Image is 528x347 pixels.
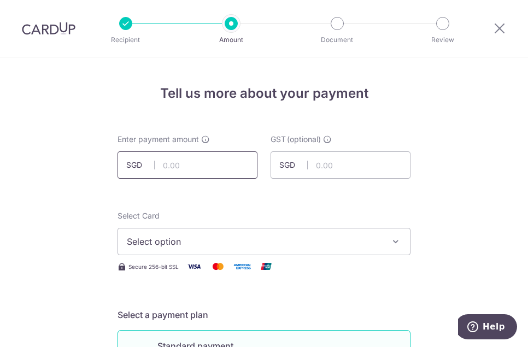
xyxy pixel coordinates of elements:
span: Secure 256-bit SSL [128,262,179,271]
span: translation missing: en.payables.payment_networks.credit_card.summary.labels.select_card [118,211,160,220]
input: 0.00 [118,151,257,179]
input: 0.00 [271,151,410,179]
img: Mastercard [207,260,229,273]
img: CardUp [22,22,75,35]
iframe: Opens a widget where you can find more information [458,314,517,342]
span: Enter payment amount [118,134,199,145]
span: Select option [127,235,382,248]
span: SGD [279,160,308,170]
span: SGD [126,160,155,170]
img: Union Pay [255,260,277,273]
span: (optional) [287,134,321,145]
p: Document [307,34,368,45]
p: Recipient [95,34,156,45]
p: Review [412,34,473,45]
p: Amount [201,34,262,45]
h5: Select a payment plan [118,308,410,321]
h4: Tell us more about your payment [118,84,410,103]
img: Visa [183,260,205,273]
img: American Express [231,260,253,273]
span: GST [271,134,286,145]
button: Select option [118,228,410,255]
